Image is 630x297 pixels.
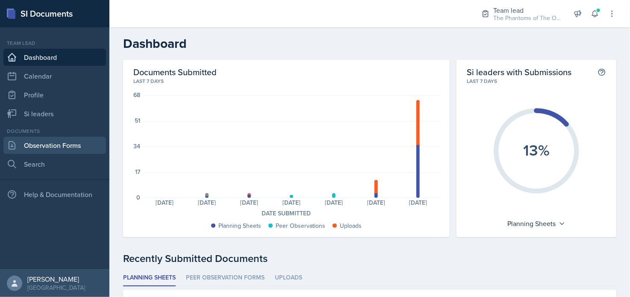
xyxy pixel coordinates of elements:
[123,36,616,51] h2: Dashboard
[523,139,550,161] text: 13%
[397,200,439,206] div: [DATE]
[27,275,85,283] div: [PERSON_NAME]
[186,270,265,286] li: Peer Observation Forms
[271,200,313,206] div: [DATE]
[493,14,562,23] div: The Phantoms of The Opera / Fall 2025
[3,156,106,173] a: Search
[276,221,326,230] div: Peer Observations
[133,67,439,77] h2: Documents Submitted
[144,200,186,206] div: [DATE]
[3,127,106,135] div: Documents
[503,217,570,230] div: Planning Sheets
[3,105,106,122] a: Si leaders
[467,67,571,77] h2: Si leaders with Submissions
[136,194,140,200] div: 0
[3,39,106,47] div: Team lead
[133,143,140,149] div: 34
[123,251,616,266] div: Recently Submitted Documents
[135,118,140,124] div: 51
[135,169,140,175] div: 17
[467,77,606,85] div: Last 7 days
[3,68,106,85] a: Calendar
[27,283,85,292] div: [GEOGRAPHIC_DATA]
[340,221,362,230] div: Uploads
[275,270,302,286] li: Uploads
[219,221,262,230] div: Planning Sheets
[3,86,106,103] a: Profile
[3,137,106,154] a: Observation Forms
[133,92,140,98] div: 68
[133,209,439,218] div: Date Submitted
[493,5,562,15] div: Team lead
[123,270,176,286] li: Planning Sheets
[133,77,439,85] div: Last 7 days
[3,49,106,66] a: Dashboard
[186,200,228,206] div: [DATE]
[228,200,271,206] div: [DATE]
[3,186,106,203] div: Help & Documentation
[355,200,397,206] div: [DATE]
[312,200,355,206] div: [DATE]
